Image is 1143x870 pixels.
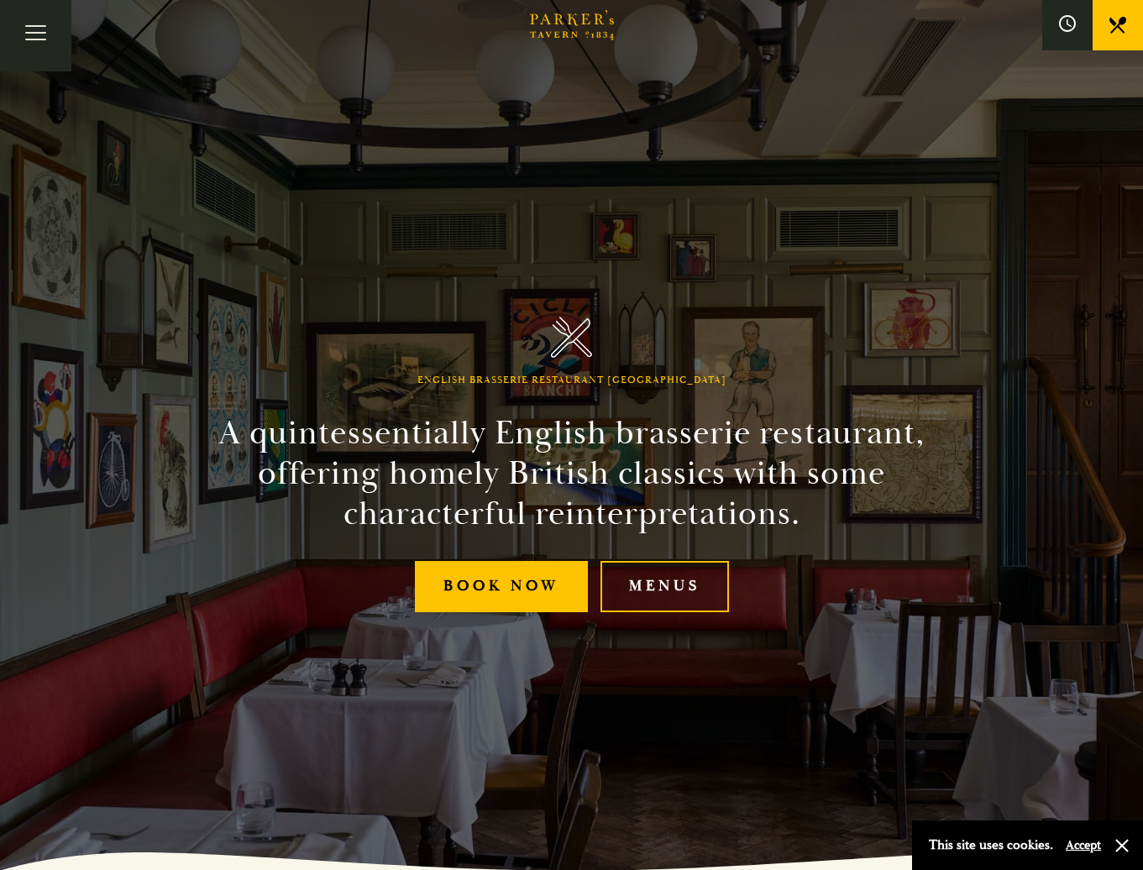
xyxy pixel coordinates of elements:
[600,561,729,612] a: Menus
[417,375,726,386] h1: English Brasserie Restaurant [GEOGRAPHIC_DATA]
[189,413,955,534] h2: A quintessentially English brasserie restaurant, offering homely British classics with some chara...
[415,561,588,612] a: Book Now
[551,317,592,358] img: Parker's Tavern Brasserie Cambridge
[1114,837,1130,854] button: Close and accept
[1066,837,1101,853] button: Accept
[929,833,1053,857] p: This site uses cookies.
